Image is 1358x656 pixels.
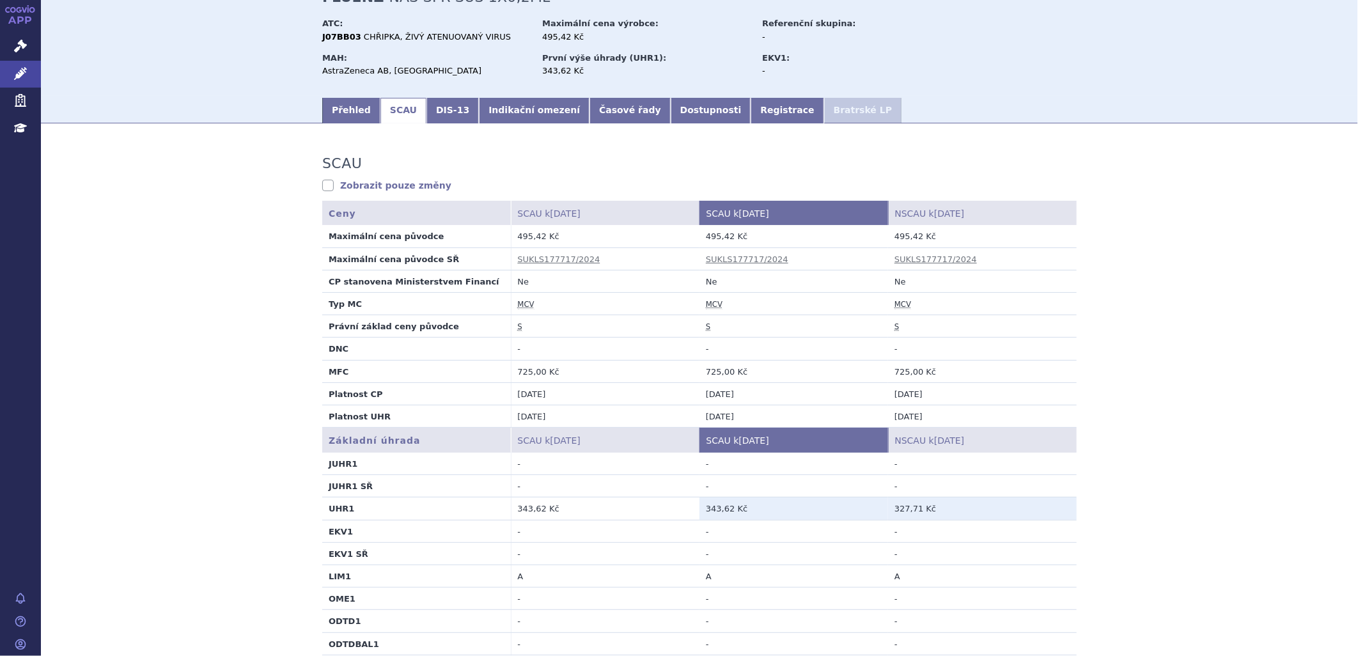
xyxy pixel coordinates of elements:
th: SCAU k [699,428,888,453]
div: 343,62 Kč [542,65,750,77]
strong: Právní základ ceny původce [329,322,459,331]
th: Ceny [322,201,511,226]
strong: První výše úhrady (UHR1): [542,53,666,63]
td: - [699,453,888,475]
strong: EKV1 [329,527,353,536]
td: - [888,520,1077,542]
td: 343,62 Kč [511,497,699,520]
strong: Maximální cena původce [329,231,444,241]
td: 725,00 Kč [888,360,1077,382]
td: [DATE] [699,382,888,405]
strong: Referenční skupina: [762,19,855,28]
strong: MAH: [322,53,347,63]
td: A [888,565,1077,588]
strong: ODTDBAL1 [329,639,379,649]
td: A [511,565,699,588]
h3: SCAU [322,155,362,172]
strong: JUHR1 SŘ [329,481,373,491]
abbr: stanovena nebo změněna ve správním řízení podle zákona č. 48/1997 Sb. ve znění účinném od 1.1.2008 [518,322,522,332]
td: 327,71 Kč [888,497,1077,520]
th: SCAU k [511,428,699,453]
a: Dostupnosti [671,98,751,123]
td: Ne [511,270,699,292]
td: - [699,475,888,497]
td: - [511,453,699,475]
td: 725,00 Kč [511,360,699,382]
span: CHŘIPKA, ŽIVÝ ATENUOVANÝ VIRUS [364,32,511,42]
strong: Typ MC [329,299,362,309]
a: Registrace [751,98,823,123]
td: 495,42 Kč [888,225,1077,247]
td: [DATE] [511,382,699,405]
td: - [511,610,699,632]
abbr: maximální cena výrobce [518,300,535,309]
td: - [888,338,1077,360]
td: - [511,542,699,565]
a: SUKLS177717/2024 [518,254,600,264]
a: Indikační omezení [479,98,589,123]
abbr: stanovena nebo změněna ve správním řízení podle zákona č. 48/1997 Sb. ve znění účinném od 1.1.2008 [894,322,899,332]
td: - [888,588,1077,610]
a: SUKLS177717/2024 [706,254,788,264]
td: - [888,632,1077,655]
strong: ATC: [322,19,343,28]
strong: MFC [329,367,348,377]
td: A [699,565,888,588]
td: [DATE] [888,382,1077,405]
a: SCAU [380,98,426,123]
strong: Maximální cena původce SŘ [329,254,459,264]
strong: OME1 [329,594,355,604]
abbr: stanovena nebo změněna ve správním řízení podle zákona č. 48/1997 Sb. ve znění účinném od 1.1.2008 [706,322,710,332]
td: - [699,520,888,542]
td: [DATE] [888,405,1077,428]
td: 495,42 Kč [511,225,699,247]
td: - [888,475,1077,497]
td: - [511,338,699,360]
span: [DATE] [739,208,769,219]
a: DIS-13 [426,98,479,123]
div: AstraZeneca AB, [GEOGRAPHIC_DATA] [322,65,530,77]
th: NSCAU k [888,428,1077,453]
a: SUKLS177717/2024 [894,254,977,264]
span: [DATE] [934,208,964,219]
strong: EKV1: [762,53,790,63]
strong: Platnost CP [329,389,383,399]
strong: UHR1 [329,504,355,513]
strong: Maximální cena výrobce: [542,19,659,28]
div: 495,42 Kč [542,31,750,43]
div: - [762,31,906,43]
td: Ne [699,270,888,292]
td: - [699,338,888,360]
th: SCAU k [511,201,699,226]
td: - [699,610,888,632]
span: [DATE] [739,435,769,446]
td: - [699,632,888,655]
td: - [699,588,888,610]
strong: DNC [329,344,348,354]
td: - [888,542,1077,565]
strong: LIM1 [329,572,351,581]
td: - [888,453,1077,475]
span: [DATE] [550,208,581,219]
span: [DATE] [550,435,581,446]
div: - [762,65,906,77]
a: Časové řady [589,98,671,123]
th: Základní úhrada [322,428,511,453]
td: - [511,632,699,655]
td: - [699,542,888,565]
th: NSCAU k [888,201,1077,226]
td: Ne [888,270,1077,292]
td: 343,62 Kč [699,497,888,520]
td: - [511,588,699,610]
strong: J07BB03 [322,32,361,42]
abbr: maximální cena výrobce [706,300,722,309]
strong: ODTD1 [329,616,361,626]
strong: Platnost UHR [329,412,391,421]
td: - [511,520,699,542]
strong: JUHR1 [329,459,357,469]
th: SCAU k [699,201,888,226]
td: 725,00 Kč [699,360,888,382]
abbr: maximální cena výrobce [894,300,911,309]
td: - [511,475,699,497]
span: [DATE] [934,435,964,446]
